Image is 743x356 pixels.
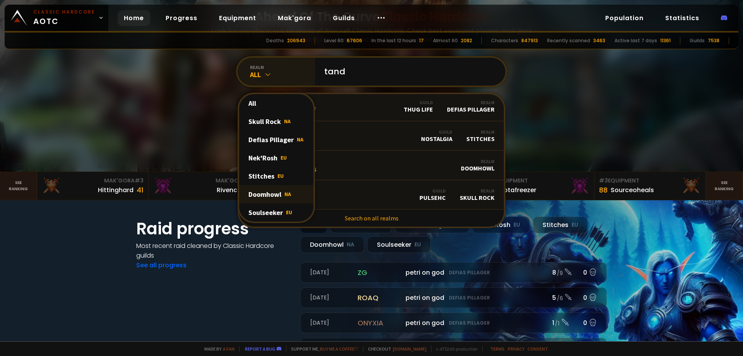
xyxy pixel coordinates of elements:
div: Guild [419,188,446,194]
div: Doomhowl [461,158,495,172]
a: Equipment [213,10,262,26]
div: All [250,70,315,79]
a: [DOMAIN_NAME] [393,346,426,352]
a: Privacy [508,346,524,352]
div: Mak'Gora [42,177,144,185]
div: Defias Pillager [447,100,495,113]
a: Home [118,10,150,26]
span: v. d752d5 - production [431,346,478,352]
a: Classic HardcoreAOTC [5,5,108,31]
a: Progress [159,10,204,26]
div: Active last 7 days [615,37,657,44]
div: Characters [491,37,518,44]
a: Terms [490,346,505,352]
a: Level10TandralGuildPulseHCRealmSkull Rock [239,180,504,210]
div: Nek'Rosh [472,217,530,233]
div: All [239,94,313,112]
div: 2082 [461,37,472,44]
div: Doomhowl [300,236,364,253]
span: AOTC [33,9,95,27]
div: Defias Pillager [239,131,313,149]
div: Level 60 [324,37,344,44]
div: Recently scanned [547,37,590,44]
div: 67606 [347,37,362,44]
span: # 3 [135,177,144,184]
span: EU [281,154,287,161]
div: 88 [599,185,608,195]
span: EU [286,209,292,216]
div: Rivench [217,185,241,195]
a: Guilds [327,10,361,26]
a: Level29TandrisGuildNostalgiaRealmStitches [239,121,504,151]
div: Realm [461,158,495,164]
div: Realm [447,100,495,105]
div: Thug Life [404,100,433,113]
span: NA [297,136,303,143]
div: 17 [419,37,424,44]
div: Guilds [690,37,705,44]
span: NA [284,191,291,198]
div: In the last 12 hours [371,37,416,44]
div: Guild [421,129,452,135]
div: Stitches [466,129,495,143]
div: Equipment [599,177,701,185]
a: Consent [527,346,548,352]
a: Report a bug [245,346,275,352]
small: Classic Hardcore [33,9,95,15]
small: NA [347,241,354,249]
small: EU [572,221,578,229]
div: Soulseeker [367,236,431,253]
div: 206943 [287,37,305,44]
div: Stitches [533,217,588,233]
div: Mak'Gora [153,177,255,185]
a: Level11TandalfGuildThug LifeRealmDefias Pillager [239,92,504,121]
a: Search on all realms [239,210,504,227]
small: EU [514,221,520,229]
a: Mak'Gora#3Hittinghard41 [37,172,149,200]
small: EU [414,241,421,249]
span: # 3 [599,177,608,184]
div: realm [250,64,315,70]
div: Hittinghard [98,185,134,195]
div: Skull Rock [239,112,313,131]
a: Mak'gora [272,10,317,26]
a: Seeranking [706,172,743,200]
a: Level18TandrasRealmDoomhowl [239,151,504,180]
span: EU [277,172,284,179]
a: [DATE]onyxiapetri on godDefias Pillager1 /10 [300,313,607,333]
div: Deaths [266,37,284,44]
span: NA [284,118,291,125]
a: Buy me a coffee [320,346,358,352]
a: #2Equipment88Notafreezer [483,172,594,200]
span: Made by [200,346,235,352]
div: Nostalgia [421,129,452,143]
div: 3463 [593,37,605,44]
span: Checkout [363,346,426,352]
h4: Most recent raid cleaned by Classic Hardcore guilds [136,241,291,260]
a: [DATE]roaqpetri on godDefias Pillager5 /60 [300,287,607,308]
a: #3Equipment88Sourceoheals [594,172,706,200]
a: Mak'Gora#2Rivench100 [149,172,260,200]
a: Statistics [659,10,705,26]
span: Support me, [286,346,358,352]
div: Sourceoheals [611,185,654,195]
div: Equipment [488,177,589,185]
div: Guild [404,100,433,105]
div: Notafreezer [499,185,536,195]
a: [DATE]zgpetri on godDefias Pillager8 /90 [300,262,607,283]
div: 41 [137,185,144,195]
input: Search a character... [320,58,496,86]
div: Stitches [239,167,313,185]
div: Doomhowl [239,185,313,203]
div: Nek'Rosh [239,149,313,167]
div: 7538 [708,37,719,44]
div: Realm [466,129,495,135]
h1: Raid progress [136,217,291,241]
div: Realm [460,188,495,194]
div: PulseHC [419,188,446,201]
div: 11361 [660,37,671,44]
a: a fan [223,346,235,352]
div: Almost 60 [433,37,458,44]
a: Population [599,10,650,26]
div: 847913 [521,37,538,44]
